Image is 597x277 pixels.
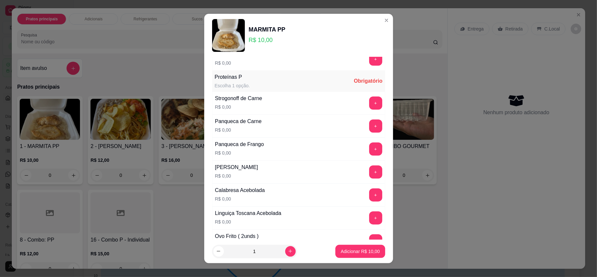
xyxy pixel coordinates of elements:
button: add [369,142,382,156]
button: add [369,188,382,202]
div: Panqueca de Frango [215,140,264,148]
p: R$ 0,00 [215,173,258,179]
div: Linguiça Toscana Acebolada [215,209,282,217]
div: Calabresa Acebolada [215,186,265,194]
button: add [369,211,382,224]
p: R$ 0,00 [215,219,282,225]
p: R$ 0,00 [215,104,262,110]
div: Strogonoff de Carne [215,95,262,102]
p: R$ 10,00 [249,35,286,45]
button: Close [381,15,392,26]
button: add [369,53,382,66]
div: Panqueca de Carne [215,117,262,125]
div: Escolha 1 opção. [215,82,250,89]
p: R$ 0,00 [215,127,262,133]
div: Proteínas P [215,73,250,81]
img: product-image [212,19,245,52]
div: Obrigatório [354,77,382,85]
button: decrease-product-quantity [213,246,224,257]
button: increase-product-quantity [285,246,296,257]
button: add [369,234,382,247]
button: add [369,96,382,110]
p: R$ 0,00 [215,60,246,66]
p: R$ 0,00 [215,196,265,202]
p: Adicionar R$ 10,00 [341,248,380,255]
button: add [369,119,382,133]
div: [PERSON_NAME] [215,163,258,171]
button: Adicionar R$ 10,00 [335,245,385,258]
div: MARMITA PP [249,25,286,34]
p: R$ 0,00 [215,150,264,156]
button: add [369,165,382,179]
div: Ovo Frito ( 2unds ) [215,232,259,240]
